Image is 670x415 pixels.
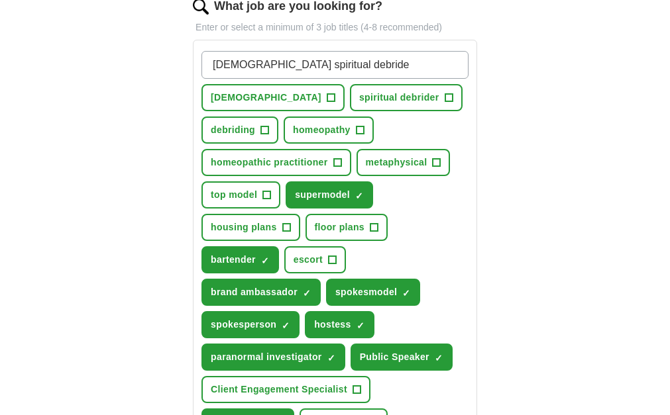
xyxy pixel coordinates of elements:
[201,246,279,273] button: bartender✓
[294,253,323,267] span: escort
[201,214,300,241] button: housing plans
[284,246,346,273] button: escort
[360,350,429,364] span: Public Speaker
[201,84,345,111] button: [DEMOGRAPHIC_DATA]
[359,91,439,105] span: spiritual debrider
[435,353,443,363] span: ✓
[282,320,290,331] span: ✓
[314,318,351,332] span: hostess
[261,255,269,266] span: ✓
[357,320,364,331] span: ✓
[211,383,347,396] span: Client Engagement Specialist
[286,181,373,208] button: supermodel✓
[327,353,335,363] span: ✓
[193,21,477,34] p: Enter or select a minimum of 3 job titles (4-8 recommended)
[201,149,351,176] button: homeopathic practitioner
[211,123,255,137] span: debriding
[201,279,321,306] button: brand ambassador✓
[357,149,451,176] button: metaphysical
[211,253,256,267] span: bartender
[303,288,311,299] span: ✓
[350,84,463,111] button: spiritual debrider
[211,318,276,332] span: spokesperson
[211,91,321,105] span: [DEMOGRAPHIC_DATA]
[211,188,257,202] span: top model
[355,191,363,201] span: ✓
[335,285,397,299] span: spokesmodel
[201,344,345,371] button: paranormal investigator✓
[402,288,410,299] span: ✓
[315,220,364,234] span: floor plans
[211,220,276,234] span: housing plans
[201,181,280,208] button: top model
[293,123,351,137] span: homeopathy
[295,188,350,202] span: supermodel
[201,376,370,403] button: Client Engagement Specialist
[284,116,374,144] button: homeopathy
[201,116,278,144] button: debriding
[306,214,388,241] button: floor plans
[366,156,427,169] span: metaphysical
[326,279,420,306] button: spokesmodel✓
[351,344,453,371] button: Public Speaker✓
[211,285,298,299] span: brand ambassador
[201,311,300,338] button: spokesperson✓
[211,350,322,364] span: paranormal investigator
[305,311,374,338] button: hostess✓
[201,51,469,79] input: Type a job title and press enter
[211,156,327,169] span: homeopathic practitioner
